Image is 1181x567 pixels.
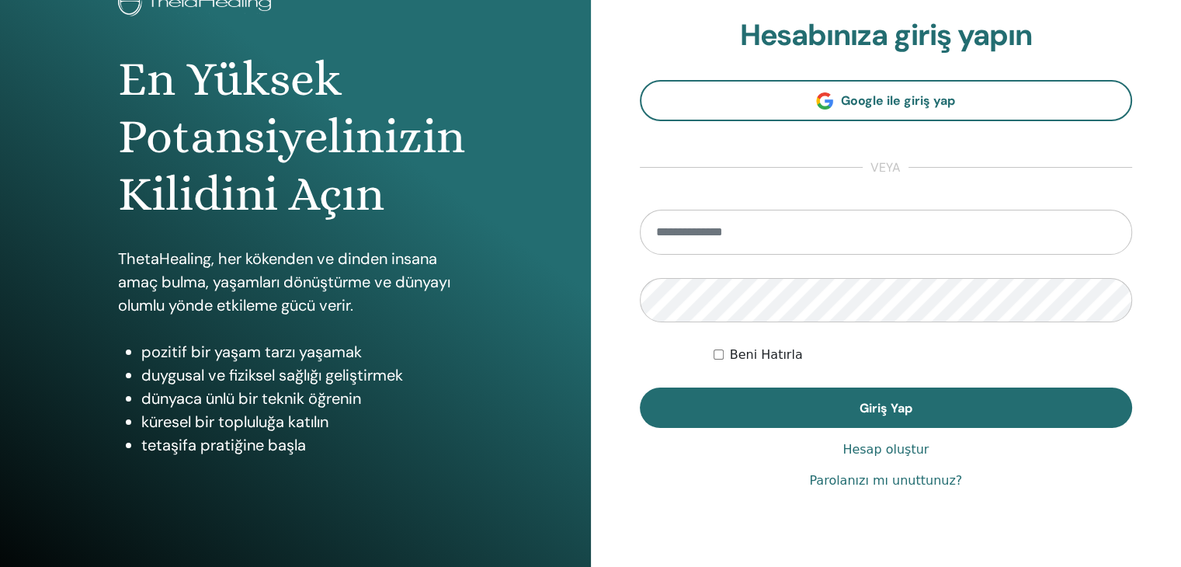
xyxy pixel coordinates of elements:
[842,440,929,459] a: Hesap oluştur
[141,410,473,433] li: küresel bir topluluğa katılın
[118,50,473,224] h1: En Yüksek Potansiyelinizin Kilidini Açın
[141,433,473,457] li: tetaşifa pratiğine başla
[841,92,955,109] span: Google ile giriş yap
[863,158,908,177] span: veya
[730,346,803,364] label: Beni Hatırla
[141,340,473,364] li: pozitif bir yaşam tarzı yaşamak
[714,346,1132,364] div: Keep me authenticated indefinitely or until I manually logout
[640,18,1133,54] h2: Hesabınıza giriş yapın
[640,388,1133,428] button: Giriş Yap
[809,471,962,490] a: Parolanızı mı unuttunuz?
[141,387,473,410] li: dünyaca ünlü bir teknik öğrenin
[640,80,1133,121] a: Google ile giriş yap
[118,247,473,317] p: ThetaHealing, her kökenden ve dinden insana amaç bulma, yaşamları dönüştürme ve dünyayı olumlu yö...
[860,400,912,416] span: Giriş Yap
[141,364,473,387] li: duygusal ve fiziksel sağlığı geliştirmek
